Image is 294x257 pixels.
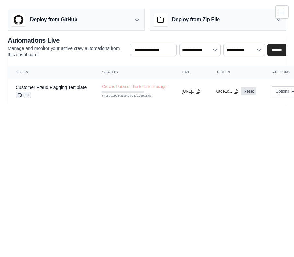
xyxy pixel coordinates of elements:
button: 6ade1c... [216,89,239,94]
span: Crew is Paused, due to lack of usage [102,84,166,89]
a: Reset [241,87,256,95]
th: Crew [8,66,94,79]
h3: Deploy from Zip File [172,16,220,24]
img: GitHub Logo [12,13,25,26]
p: Manage and monitor your active crew automations from this dashboard. [8,45,125,58]
th: URL [174,66,208,79]
th: Status [94,66,174,79]
a: Customer Fraud Flagging Template [16,85,87,90]
span: GH [16,92,31,98]
div: First deploy can take up to 10 minutes [102,94,144,98]
button: Toggle navigation [275,5,289,19]
th: Token [208,66,265,79]
h3: Deploy from GitHub [30,16,77,24]
h2: Automations Live [8,36,125,45]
